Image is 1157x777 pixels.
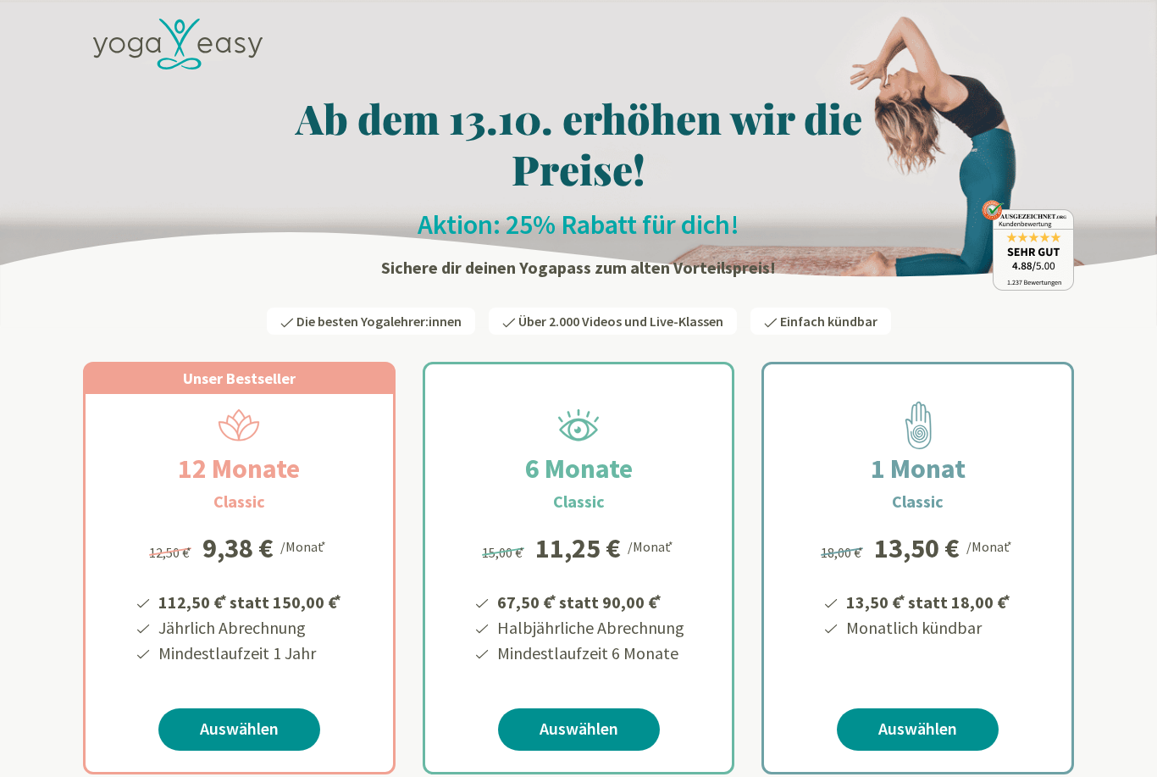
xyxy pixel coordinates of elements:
[874,535,960,562] div: 13,50 €
[137,448,340,489] h2: 12 Monate
[553,489,605,514] h3: Classic
[966,535,1015,557] div: /Monat
[158,708,320,751] a: Auswählen
[495,615,684,641] li: Halbjährliche Abrechnung
[518,313,723,330] span: Über 2.000 Videos und Live-Klassen
[296,313,462,330] span: Die besten Yogalehrer:innen
[844,586,1013,615] li: 13,50 € statt 18,00 €
[830,448,1006,489] h2: 1 Monat
[821,544,866,561] span: 18,00 €
[780,313,877,330] span: Einfach kündbar
[156,641,344,666] li: Mindestlaufzeit 1 Jahr
[495,641,684,666] li: Mindestlaufzeit 6 Monate
[280,535,329,557] div: /Monat
[837,708,999,751] a: Auswählen
[982,200,1074,291] img: ausgezeichnet_badge.png
[495,586,684,615] li: 67,50 € statt 90,00 €
[484,448,673,489] h2: 6 Monate
[482,544,527,561] span: 15,00 €
[535,535,621,562] div: 11,25 €
[149,544,194,561] span: 12,50 €
[381,257,776,278] strong: Sichere dir deinen Yogapass zum alten Vorteilspreis!
[628,535,676,557] div: /Monat
[156,615,344,641] li: Jährlich Abrechnung
[83,208,1074,241] h2: Aktion: 25% Rabatt für dich!
[213,489,265,514] h3: Classic
[844,615,1013,641] li: Monatlich kündbar
[183,369,296,388] span: Unser Bestseller
[156,586,344,615] li: 112,50 € statt 150,00 €
[83,92,1074,194] h1: Ab dem 13.10. erhöhen wir die Preise!
[892,489,944,514] h3: Classic
[498,708,660,751] a: Auswählen
[202,535,274,562] div: 9,38 €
